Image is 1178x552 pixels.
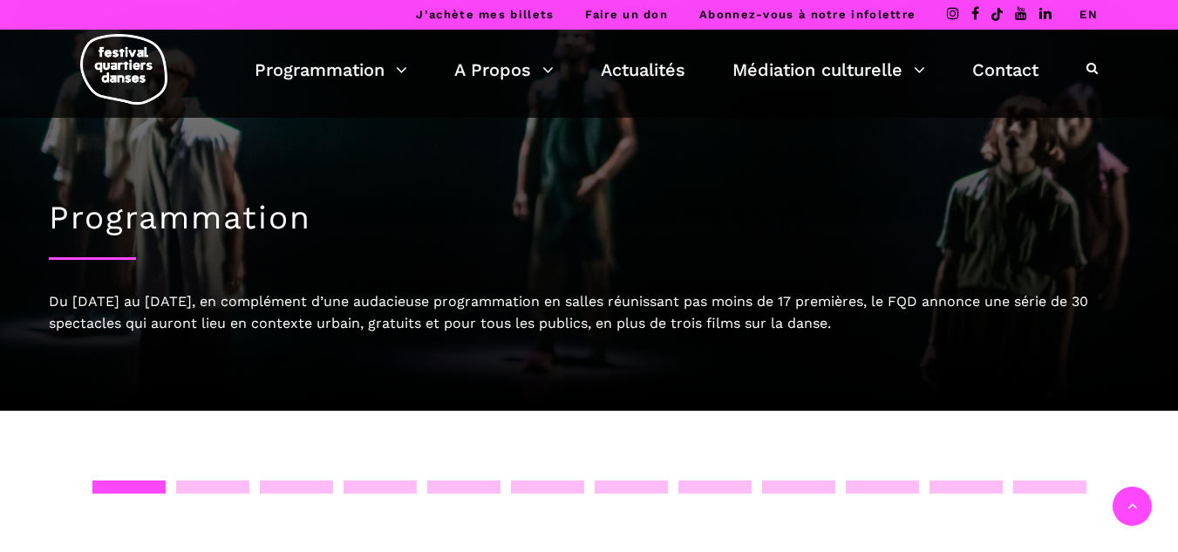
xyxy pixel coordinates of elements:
[1079,8,1098,21] a: EN
[416,8,554,21] a: J’achète mes billets
[972,55,1038,85] a: Contact
[49,199,1130,237] h1: Programmation
[49,290,1130,335] div: Du [DATE] au [DATE], en complément d’une audacieuse programmation en salles réunissant pas moins ...
[732,55,925,85] a: Médiation culturelle
[699,8,916,21] a: Abonnez-vous à notre infolettre
[585,8,668,21] a: Faire un don
[80,34,167,105] img: logo-fqd-med
[255,55,407,85] a: Programmation
[454,55,554,85] a: A Propos
[601,55,685,85] a: Actualités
